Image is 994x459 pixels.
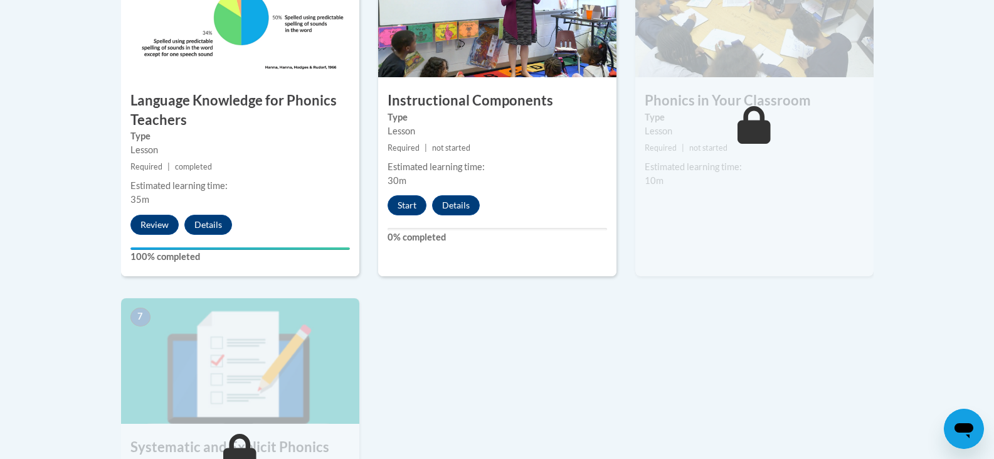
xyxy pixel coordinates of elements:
[388,160,607,174] div: Estimated learning time:
[645,143,677,153] span: Required
[388,124,607,138] div: Lesson
[175,162,212,171] span: completed
[130,162,162,171] span: Required
[167,162,170,171] span: |
[130,143,350,157] div: Lesson
[388,230,607,244] label: 0% completed
[130,308,151,327] span: 7
[121,298,359,424] img: Course Image
[121,91,359,130] h3: Language Knowledge for Phonics Teachers
[184,215,232,235] button: Details
[689,143,727,153] span: not started
[682,143,684,153] span: |
[378,91,616,111] h3: Instructional Components
[645,111,864,124] label: Type
[130,129,350,143] label: Type
[425,143,427,153] span: |
[635,91,874,111] h3: Phonics in Your Classroom
[130,179,350,193] div: Estimated learning time:
[944,409,984,449] iframe: Button to launch messaging window
[130,194,149,205] span: 35m
[388,143,420,153] span: Required
[432,143,470,153] span: not started
[388,195,426,215] button: Start
[645,124,864,138] div: Lesson
[130,250,350,264] label: 100% completed
[130,215,179,235] button: Review
[645,160,864,174] div: Estimated learning time:
[130,247,350,250] div: Your progress
[432,195,480,215] button: Details
[388,111,607,124] label: Type
[645,175,664,186] span: 10m
[388,175,406,186] span: 30m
